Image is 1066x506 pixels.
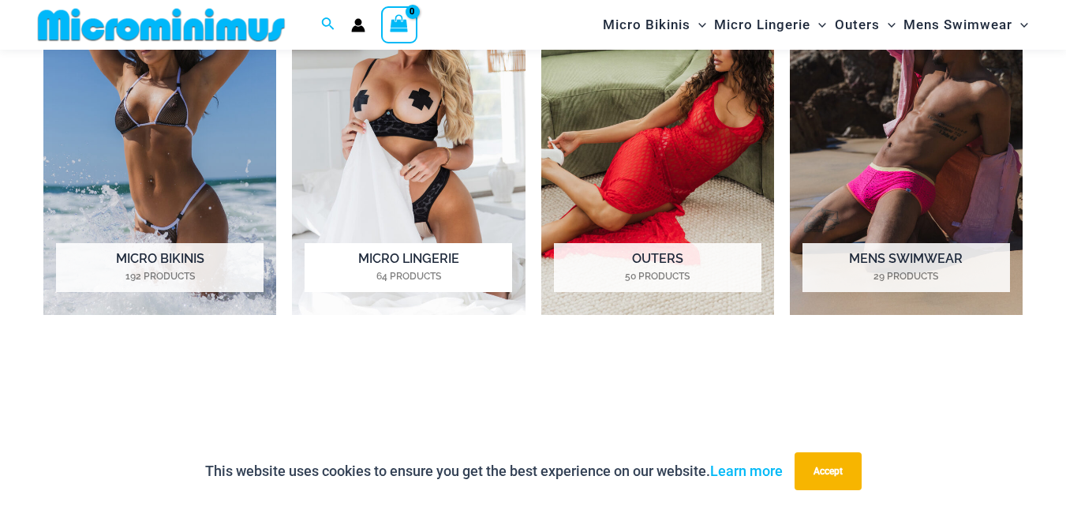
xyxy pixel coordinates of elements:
[205,459,783,483] p: This website uses cookies to ensure you get the best experience on our website.
[710,463,783,479] a: Learn more
[351,18,365,32] a: Account icon link
[802,243,1010,292] h2: Mens Swimwear
[599,5,710,45] a: Micro BikinisMenu ToggleMenu Toggle
[554,269,761,283] mark: 50 Products
[56,243,264,292] h2: Micro Bikinis
[831,5,900,45] a: OutersMenu ToggleMenu Toggle
[43,357,1023,475] iframe: TrustedSite Certified
[305,269,512,283] mark: 64 Products
[690,5,706,45] span: Menu Toggle
[1012,5,1028,45] span: Menu Toggle
[32,7,291,43] img: MM SHOP LOGO FLAT
[835,5,880,45] span: Outers
[802,269,1010,283] mark: 29 Products
[56,269,264,283] mark: 192 Products
[381,6,417,43] a: View Shopping Cart, empty
[900,5,1032,45] a: Mens SwimwearMenu ToggleMenu Toggle
[305,243,512,292] h2: Micro Lingerie
[880,5,896,45] span: Menu Toggle
[795,452,862,490] button: Accept
[810,5,826,45] span: Menu Toggle
[603,5,690,45] span: Micro Bikinis
[903,5,1012,45] span: Mens Swimwear
[554,243,761,292] h2: Outers
[321,15,335,35] a: Search icon link
[597,2,1034,47] nav: Site Navigation
[714,5,810,45] span: Micro Lingerie
[710,5,830,45] a: Micro LingerieMenu ToggleMenu Toggle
